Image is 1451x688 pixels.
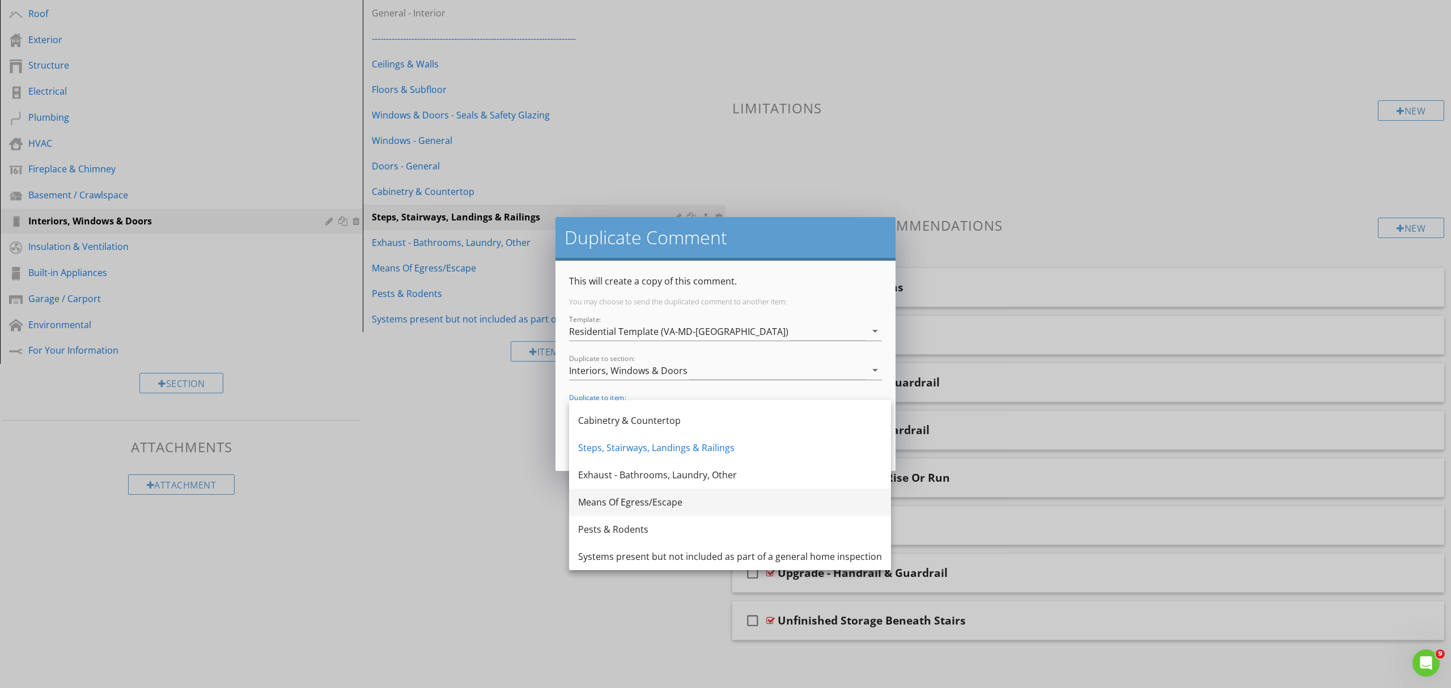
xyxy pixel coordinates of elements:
h2: Duplicate Comment [565,226,886,249]
div: Pests & Rodents [578,523,882,536]
div: Exhaust - Bathrooms, Laundry, Other [578,468,882,482]
div: Cabinetry & Countertop [578,414,882,427]
i: arrow_drop_down [868,324,882,338]
div: Systems present but not included as part of a general home inspection [578,550,882,563]
div: Steps, Stairways, Landings & Railings [578,441,882,455]
iframe: Intercom live chat [1412,649,1440,677]
span: 9 [1436,649,1445,659]
p: You may choose to send the duplicated comment to another item: [569,297,882,306]
p: This will create a copy of this comment. [569,274,882,288]
div: Interiors, Windows & Doors [569,366,688,376]
div: Residential Template (VA-MD-[GEOGRAPHIC_DATA]) [569,326,788,337]
i: arrow_drop_down [868,363,882,377]
div: Means Of Egress/Escape [578,495,882,509]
